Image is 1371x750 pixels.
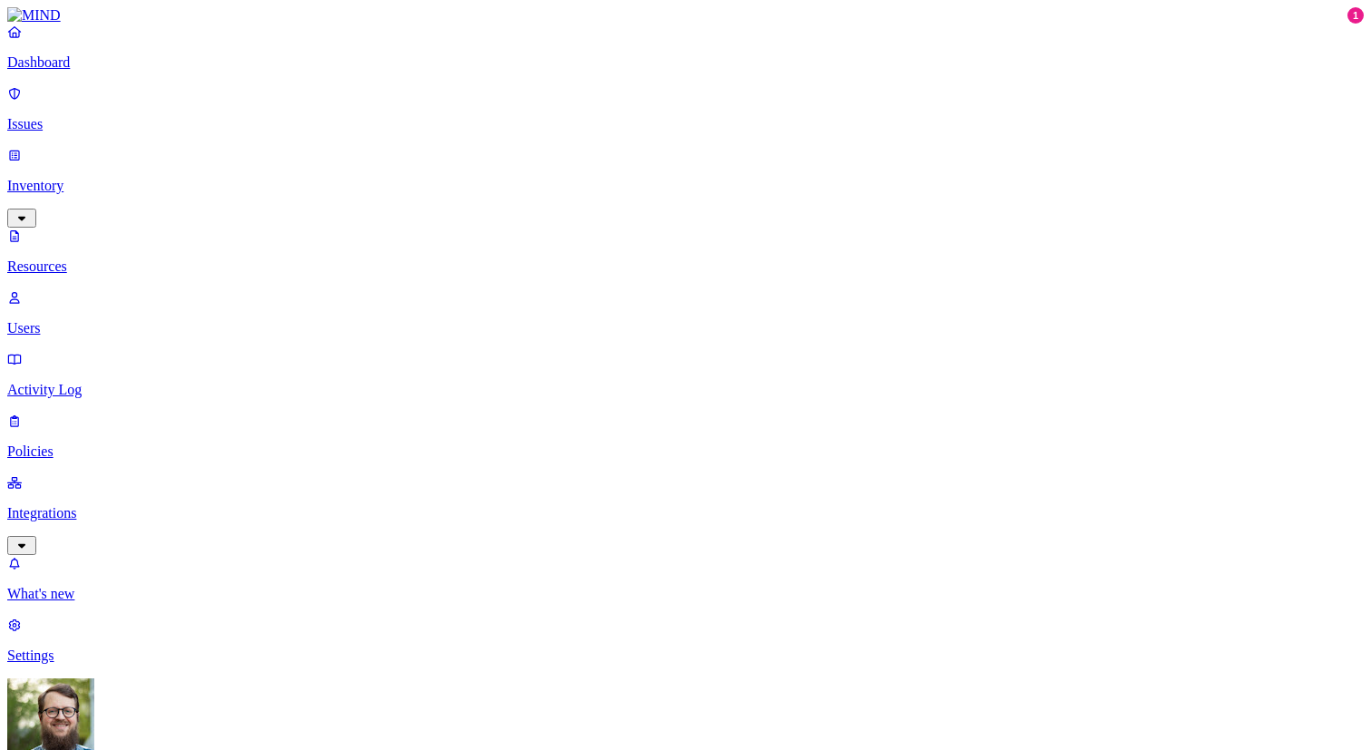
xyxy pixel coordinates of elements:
div: 1 [1347,7,1364,24]
a: Resources [7,228,1364,275]
img: MIND [7,7,61,24]
p: Policies [7,443,1364,460]
a: Issues [7,85,1364,132]
a: MIND [7,7,1364,24]
p: Users [7,320,1364,336]
p: Resources [7,258,1364,275]
p: Inventory [7,178,1364,194]
p: Dashboard [7,54,1364,71]
a: What's new [7,555,1364,602]
a: Settings [7,617,1364,664]
a: Inventory [7,147,1364,225]
p: Integrations [7,505,1364,521]
a: Activity Log [7,351,1364,398]
p: What's new [7,586,1364,602]
a: Integrations [7,474,1364,552]
a: Users [7,289,1364,336]
a: Dashboard [7,24,1364,71]
p: Issues [7,116,1364,132]
p: Activity Log [7,382,1364,398]
p: Settings [7,648,1364,664]
a: Policies [7,413,1364,460]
